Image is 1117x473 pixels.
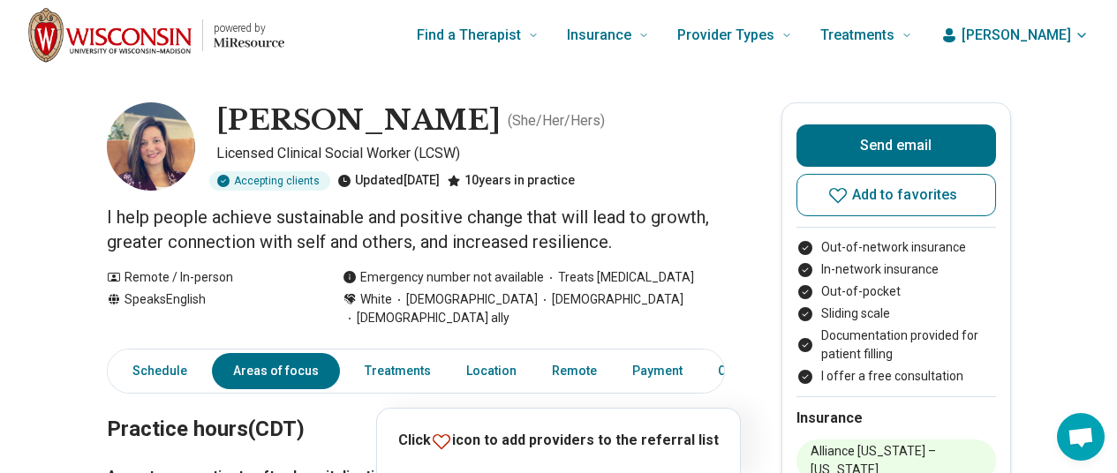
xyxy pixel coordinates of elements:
[216,102,501,139] h1: [PERSON_NAME]
[544,268,694,287] span: Treats [MEDICAL_DATA]
[360,290,392,309] span: White
[541,353,608,389] a: Remote
[622,353,693,389] a: Payment
[538,290,683,309] span: [DEMOGRAPHIC_DATA]
[962,25,1071,46] span: [PERSON_NAME]
[707,353,796,389] a: Credentials
[417,23,521,48] span: Find a Therapist
[508,110,605,131] p: ( She/Her/Hers )
[796,238,996,257] li: Out-of-network insurance
[212,353,340,389] a: Areas of focus
[107,290,307,327] div: Speaks English
[447,171,575,191] div: 10 years in practice
[337,171,440,191] div: Updated [DATE]
[343,268,544,287] div: Emergency number not available
[209,171,330,191] div: Accepting clients
[820,23,894,48] span: Treatments
[940,25,1089,46] button: [PERSON_NAME]
[214,21,284,35] p: powered by
[796,367,996,386] li: I offer a free consultation
[796,304,996,323] li: Sliding scale
[796,282,996,301] li: Out-of-pocket
[107,205,725,254] p: I help people achieve sustainable and positive change that will lead to growth, greater connectio...
[107,372,725,445] h2: Practice hours (CDT)
[796,408,996,429] h2: Insurance
[354,353,442,389] a: Treatments
[111,353,198,389] a: Schedule
[1057,413,1105,461] div: Open chat
[107,102,195,191] img: Zoë Whaley, Licensed Clinical Social Worker (LCSW)
[107,268,307,287] div: Remote / In-person
[796,327,996,364] li: Documentation provided for patient filling
[796,238,996,386] ul: Payment options
[392,290,538,309] span: [DEMOGRAPHIC_DATA]
[567,23,631,48] span: Insurance
[398,430,719,452] p: Click icon to add providers to the referral list
[456,353,527,389] a: Location
[796,124,996,167] button: Send email
[796,260,996,279] li: In-network insurance
[28,7,284,64] a: Home page
[796,174,996,216] button: Add to favorites
[343,309,509,327] span: [DEMOGRAPHIC_DATA] ally
[216,143,725,164] p: Licensed Clinical Social Worker (LCSW)
[677,23,774,48] span: Provider Types
[852,188,958,202] span: Add to favorites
